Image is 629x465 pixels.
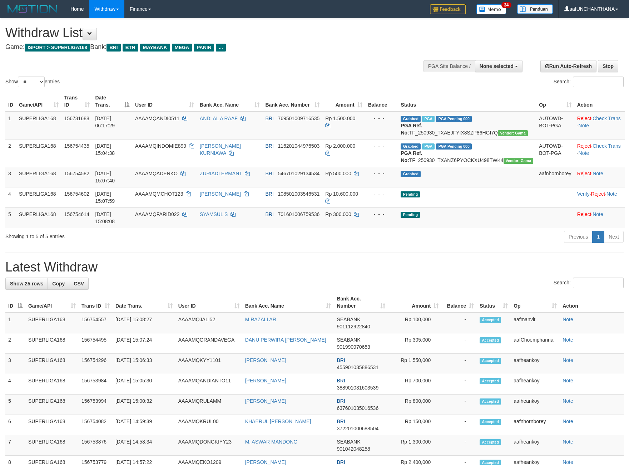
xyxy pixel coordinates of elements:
[245,439,298,445] a: M. ASWAR MANDONG
[5,395,25,415] td: 5
[69,278,89,290] a: CSV
[25,374,79,395] td: SUPERLIGA168
[511,354,560,374] td: aafheankoy
[430,4,466,14] img: Feedback.jpg
[278,211,320,217] span: Copy 701601006759536 to clipboard
[200,211,228,217] a: SYAMSUL S
[5,44,412,51] h4: Game: Bank:
[200,143,241,156] a: [PERSON_NAME] KURNIAWA
[175,354,242,374] td: AAAAMQKYY1101
[536,91,574,112] th: Op: activate to sort column ascending
[593,116,621,121] a: Check Trans
[325,191,358,197] span: Rp 10.600.000
[563,357,573,363] a: Note
[5,278,48,290] a: Show 25 rows
[337,385,378,391] span: Copy 388901031603539 to clipboard
[401,123,422,136] b: PGA Ref. No:
[278,171,320,176] span: Copy 546701029134534 to clipboard
[5,292,25,313] th: ID: activate to sort column descending
[511,292,560,313] th: Op: activate to sort column ascending
[197,91,263,112] th: Bank Acc. Name: activate to sort column ascending
[16,91,61,112] th: Game/API: activate to sort column ascending
[422,143,435,150] span: Marked by aafheankoy
[16,112,61,139] td: SUPERLIGA168
[5,139,16,167] td: 2
[95,171,115,183] span: [DATE] 15:07:40
[398,91,536,112] th: Status
[123,44,138,52] span: BTN
[113,415,175,435] td: [DATE] 14:59:39
[560,292,624,313] th: Action
[388,415,441,435] td: Rp 150,000
[175,313,242,333] td: AAAAMQJALI52
[175,292,242,313] th: User ID: activate to sort column ascending
[16,187,61,207] td: SUPERLIGA168
[368,115,395,122] div: - - -
[577,143,591,149] a: Reject
[5,91,16,112] th: ID
[79,435,113,456] td: 156753876
[422,116,435,122] span: Marked by aafromsomean
[511,333,560,354] td: aafChoemphanna
[79,415,113,435] td: 156754082
[564,231,593,243] a: Previous
[5,77,60,87] label: Show entries
[325,211,351,217] span: Rp 300.000
[95,116,115,128] span: [DATE] 06:17:29
[25,395,79,415] td: SUPERLIGA168
[337,344,370,350] span: Copy 901990970653 to clipboard
[477,292,511,313] th: Status: activate to sort column ascending
[64,116,89,121] span: 156731688
[593,211,603,217] a: Note
[441,354,477,374] td: -
[172,44,192,52] span: MEGA
[441,395,477,415] td: -
[5,230,257,240] div: Showing 1 to 5 of 5 entries
[401,212,420,218] span: Pending
[441,333,477,354] td: -
[441,374,477,395] td: -
[25,415,79,435] td: SUPERLIGA168
[265,171,273,176] span: BRI
[245,398,286,404] a: [PERSON_NAME]
[265,143,273,149] span: BRI
[337,418,345,424] span: BRI
[79,395,113,415] td: 156753994
[563,398,573,404] a: Note
[48,278,69,290] a: Copy
[74,281,84,287] span: CSV
[5,4,60,14] img: MOTION_logo.png
[325,171,351,176] span: Rp 500.000
[93,91,132,112] th: Date Trans.: activate to sort column descending
[322,91,365,112] th: Amount: activate to sort column ascending
[64,171,89,176] span: 156754582
[475,60,522,72] button: None selected
[337,364,378,370] span: Copy 455901035886531 to clipboard
[563,337,573,343] a: Note
[5,354,25,374] td: 3
[365,91,398,112] th: Balance
[113,333,175,354] td: [DATE] 15:07:24
[79,354,113,374] td: 156754296
[574,167,625,187] td: ·
[337,405,378,411] span: Copy 637601035016536 to clipboard
[517,4,553,14] img: panduan.png
[388,374,441,395] td: Rp 700,000
[388,435,441,456] td: Rp 1,300,000
[563,459,573,465] a: Note
[480,398,501,405] span: Accepted
[5,112,16,139] td: 1
[278,191,320,197] span: Copy 108501003546531 to clipboard
[61,91,93,112] th: Trans ID: activate to sort column ascending
[591,191,605,197] a: Reject
[334,292,388,313] th: Bank Acc. Number: activate to sort column ascending
[337,337,360,343] span: SEABANK
[245,378,286,383] a: [PERSON_NAME]
[536,139,574,167] td: AUTOWD-BOT-PGA
[64,191,89,197] span: 156754602
[25,435,79,456] td: SUPERLIGA168
[245,337,326,343] a: DANU PERWIRA [PERSON_NAME]
[5,435,25,456] td: 7
[604,231,624,243] a: Next
[5,207,16,228] td: 5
